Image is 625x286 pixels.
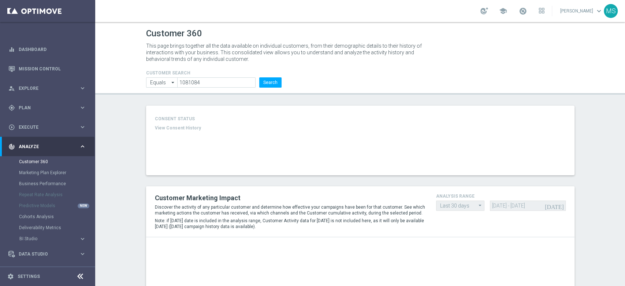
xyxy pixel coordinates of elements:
[8,124,15,131] i: play_circle_outline
[19,236,72,241] span: BI Studio
[595,7,603,15] span: keyboard_arrow_down
[19,200,94,211] div: Predictive Models
[19,125,79,129] span: Execute
[155,125,201,131] button: View Consent History
[8,85,15,92] i: person_search
[146,70,282,76] h4: CUSTOMER SEARCH
[19,236,79,241] div: BI Studio
[79,235,86,242] i: keyboard_arrow_right
[8,104,79,111] div: Plan
[8,105,86,111] button: gps_fixed Plan keyboard_arrow_right
[8,124,79,131] div: Execute
[19,233,94,244] div: BI Studio
[19,264,77,283] a: Optibot
[19,40,86,59] a: Dashboard
[146,28,574,39] h1: Customer 360
[19,144,79,149] span: Analyze
[559,5,604,16] a: [PERSON_NAME]keyboard_arrow_down
[177,77,255,88] input: Enter CID, Email, name or phone
[8,143,15,150] i: track_changes
[8,59,86,78] div: Mission Control
[19,156,94,167] div: Customer 360
[19,178,94,189] div: Business Performance
[19,225,76,231] a: Deliverability Metrics
[8,85,86,91] button: person_search Explore keyboard_arrow_right
[155,218,425,230] p: Note: if [DATE] date is included in the analysis range, Customer Activity data for [DATE] is not ...
[19,211,94,222] div: Cohorts Analysis
[8,124,86,130] button: play_circle_outline Execute keyboard_arrow_right
[8,47,86,52] button: equalizer Dashboard
[8,66,86,72] button: Mission Control
[78,203,89,208] div: NEW
[477,201,484,210] i: arrow_drop_down
[155,116,241,121] h4: CONSENT STATUS
[8,143,79,150] div: Analyze
[8,251,79,257] div: Data Studio
[19,236,86,242] button: BI Studio keyboard_arrow_right
[155,204,425,216] p: Discover the activity of any particular customer and determine how effective your campaigns have ...
[19,170,76,176] a: Marketing Plan Explorer
[79,85,86,92] i: keyboard_arrow_right
[79,104,86,111] i: keyboard_arrow_right
[170,78,177,87] i: arrow_drop_down
[79,250,86,257] i: keyboard_arrow_right
[604,4,618,18] div: MS
[19,214,76,220] a: Cohorts Analysis
[19,222,94,233] div: Deliverability Metrics
[8,144,86,150] button: track_changes Analyze keyboard_arrow_right
[146,77,178,88] input: Enter CID, Email, name or phone
[8,251,86,257] button: Data Studio keyboard_arrow_right
[18,274,40,279] a: Settings
[19,86,79,91] span: Explore
[146,43,428,62] p: This page brings together all the data available on individual customers, from their demographic ...
[8,40,86,59] div: Dashboard
[79,143,86,150] i: keyboard_arrow_right
[155,194,425,202] h2: Customer Marketing Impact
[19,181,76,187] a: Business Performance
[19,167,94,178] div: Marketing Plan Explorer
[259,77,282,88] button: Search
[8,264,86,283] div: Optibot
[79,124,86,131] i: keyboard_arrow_right
[7,273,14,280] i: settings
[436,194,566,199] h4: analysis range
[499,7,507,15] span: school
[8,85,79,92] div: Explore
[19,106,79,110] span: Plan
[8,104,15,111] i: gps_fixed
[8,46,15,53] i: equalizer
[19,252,79,256] span: Data Studio
[19,59,86,78] a: Mission Control
[19,189,94,200] div: Repeat Rate Analysis
[19,159,76,165] a: Customer 360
